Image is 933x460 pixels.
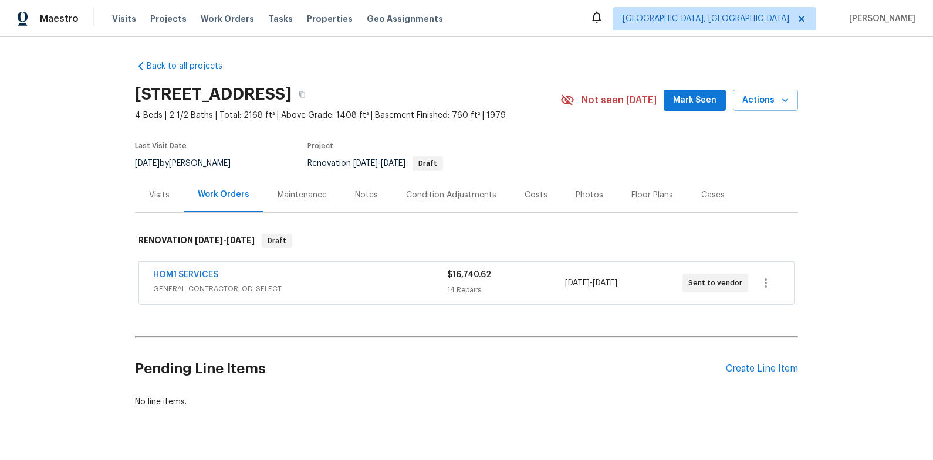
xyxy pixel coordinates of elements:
[153,283,447,295] span: GENERAL_CONTRACTOR, OD_SELECT
[40,13,79,25] span: Maestro
[381,159,405,168] span: [DATE]
[292,84,313,105] button: Copy Address
[135,159,160,168] span: [DATE]
[135,110,560,121] span: 4 Beds | 2 1/2 Baths | Total: 2168 ft² | Above Grade: 1408 ft² | Basement Finished: 760 ft² | 1979
[701,189,725,201] div: Cases
[525,189,547,201] div: Costs
[149,189,170,201] div: Visits
[268,15,293,23] span: Tasks
[198,189,249,200] div: Work Orders
[150,13,187,25] span: Projects
[673,93,716,108] span: Mark Seen
[844,13,915,25] span: [PERSON_NAME]
[135,222,798,260] div: RENOVATION [DATE]-[DATE]Draft
[135,156,245,171] div: by [PERSON_NAME]
[367,13,443,25] span: Geo Assignments
[688,277,747,289] span: Sent to vendor
[355,189,378,201] div: Notes
[623,13,789,25] span: [GEOGRAPHIC_DATA], [GEOGRAPHIC_DATA]
[112,13,136,25] span: Visits
[353,159,405,168] span: -
[447,284,564,296] div: 14 Repairs
[307,159,443,168] span: Renovation
[726,363,798,374] div: Create Line Item
[353,159,378,168] span: [DATE]
[195,236,255,244] span: -
[307,13,353,25] span: Properties
[138,234,255,248] h6: RENOVATION
[414,160,442,167] span: Draft
[733,90,798,111] button: Actions
[593,279,617,287] span: [DATE]
[406,189,496,201] div: Condition Adjustments
[742,93,789,108] span: Actions
[565,277,617,289] span: -
[664,90,726,111] button: Mark Seen
[307,142,333,149] span: Project
[227,236,255,244] span: [DATE]
[263,235,291,247] span: Draft
[565,279,590,287] span: [DATE]
[153,271,218,279] a: HOM1 SERVICES
[278,189,327,201] div: Maintenance
[135,88,292,100] h2: [STREET_ADDRESS]
[135,60,248,72] a: Back to all projects
[135,342,726,396] h2: Pending Line Items
[195,236,223,244] span: [DATE]
[447,271,491,279] span: $16,740.62
[576,189,603,201] div: Photos
[135,396,798,408] div: No line items.
[631,189,673,201] div: Floor Plans
[135,142,187,149] span: Last Visit Date
[201,13,254,25] span: Work Orders
[582,94,657,106] span: Not seen [DATE]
